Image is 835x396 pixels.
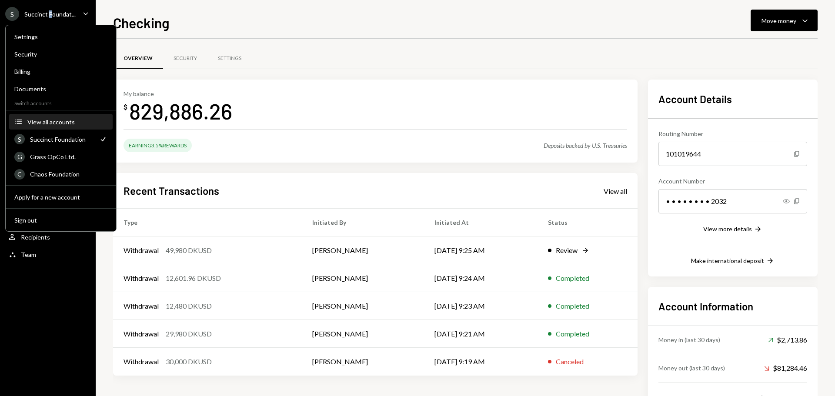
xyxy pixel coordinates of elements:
div: Review [556,245,578,256]
td: [DATE] 9:25 AM [424,236,538,264]
a: Security [163,47,207,70]
div: G [14,152,25,162]
td: [DATE] 9:23 AM [424,292,538,320]
button: Sign out [9,213,113,228]
div: S [14,134,25,144]
td: [PERSON_NAME] [302,320,424,348]
div: Security [174,55,197,62]
a: CChaos Foundation [9,166,113,182]
td: [DATE] 9:24 AM [424,264,538,292]
div: Recipients [21,233,50,241]
div: Overview [124,55,153,62]
div: 829,886.26 [129,97,232,125]
h1: Checking [113,14,170,31]
div: Deposits backed by U.S. Treasuries [544,142,627,149]
div: 101019644 [658,142,807,166]
div: 29,980 DKUSD [166,329,212,339]
div: Apply for a new account [14,193,107,201]
a: Overview [113,47,163,70]
h2: Account Information [658,299,807,313]
div: Completed [556,329,589,339]
div: View all accounts [27,118,107,126]
div: Settings [14,33,107,40]
h2: Recent Transactions [124,183,219,198]
td: [PERSON_NAME] [302,236,424,264]
div: Withdrawal [124,356,159,367]
div: 49,980 DKUSD [166,245,212,256]
a: GGrass OpCo Ltd. [9,149,113,164]
div: $2,713.86 [768,335,807,345]
div: $ [124,103,127,111]
div: Team [21,251,36,258]
div: Money in (last 30 days) [658,335,720,344]
th: Initiated By [302,209,424,236]
div: C [14,169,25,180]
a: Documents [9,81,113,97]
a: Team [5,246,90,262]
div: S [5,7,19,21]
div: Grass OpCo Ltd. [30,153,107,160]
button: Make international deposit [691,256,775,266]
div: Documents [14,85,107,93]
div: View more details [703,225,752,233]
div: Chaos Foundation [30,170,107,178]
div: My balance [124,90,232,97]
div: Withdrawal [124,301,159,311]
th: Status [538,209,638,236]
div: Account Number [658,176,807,186]
div: Withdrawal [124,329,159,339]
div: Succinct Foundation [30,136,94,143]
div: Succinct Foundat... [24,10,76,18]
div: $81,284.46 [764,363,807,373]
div: Earning 3.5% Rewards [124,139,192,152]
td: [PERSON_NAME] [302,264,424,292]
td: [PERSON_NAME] [302,292,424,320]
div: Canceled [556,356,584,367]
div: Security [14,50,107,58]
th: Type [113,209,302,236]
div: 12,601.96 DKUSD [166,273,221,283]
button: Move money [751,10,818,31]
a: View all [604,186,627,196]
td: [PERSON_NAME] [302,348,424,376]
td: [DATE] 9:19 AM [424,348,538,376]
div: View all [604,187,627,196]
div: Completed [556,273,589,283]
div: Make international deposit [691,257,764,264]
div: Billing [14,68,107,75]
button: Apply for a new account [9,190,113,205]
div: Sign out [14,216,107,224]
button: View more details [703,225,762,234]
div: Routing Number [658,129,807,138]
div: 30,000 DKUSD [166,356,212,367]
th: Initiated At [424,209,538,236]
td: [DATE] 9:21 AM [424,320,538,348]
a: Recipients [5,229,90,245]
a: Billing [9,63,113,79]
div: Money out (last 30 days) [658,363,725,373]
h2: Account Details [658,92,807,106]
div: Settings [218,55,241,62]
div: Completed [556,301,589,311]
div: Switch accounts [6,98,116,106]
div: Withdrawal [124,245,159,256]
div: Move money [762,16,796,25]
div: • • • • • • • • 2032 [658,189,807,213]
div: 12,480 DKUSD [166,301,212,311]
a: Settings [9,29,113,44]
a: Security [9,46,113,62]
button: View all accounts [9,114,113,130]
a: Settings [207,47,252,70]
div: Withdrawal [124,273,159,283]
